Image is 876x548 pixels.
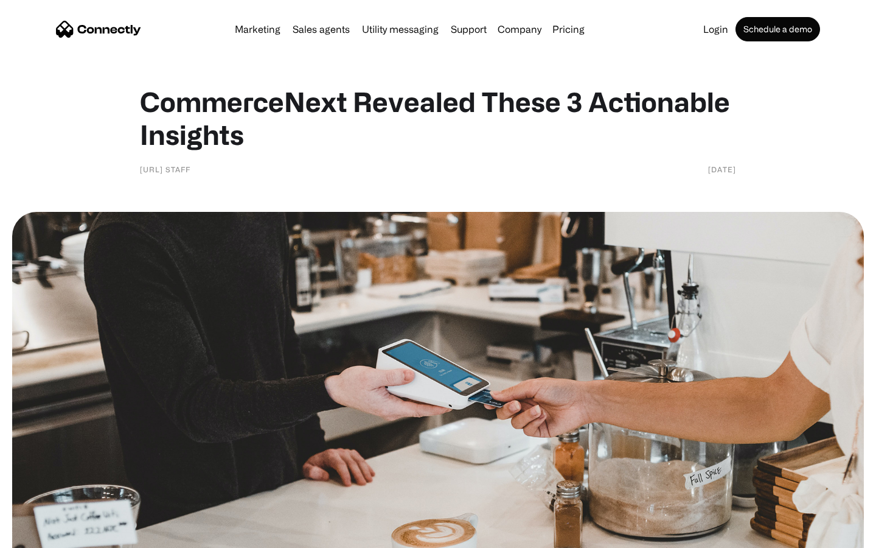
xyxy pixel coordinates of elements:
[230,24,285,34] a: Marketing
[698,24,733,34] a: Login
[12,527,73,544] aside: Language selected: English
[140,163,190,175] div: [URL] Staff
[735,17,820,41] a: Schedule a demo
[56,20,141,38] a: home
[288,24,355,34] a: Sales agents
[446,24,492,34] a: Support
[494,21,545,38] div: Company
[708,163,736,175] div: [DATE]
[498,21,541,38] div: Company
[24,527,73,544] ul: Language list
[547,24,589,34] a: Pricing
[140,85,736,151] h1: CommerceNext Revealed These 3 Actionable Insights
[357,24,443,34] a: Utility messaging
